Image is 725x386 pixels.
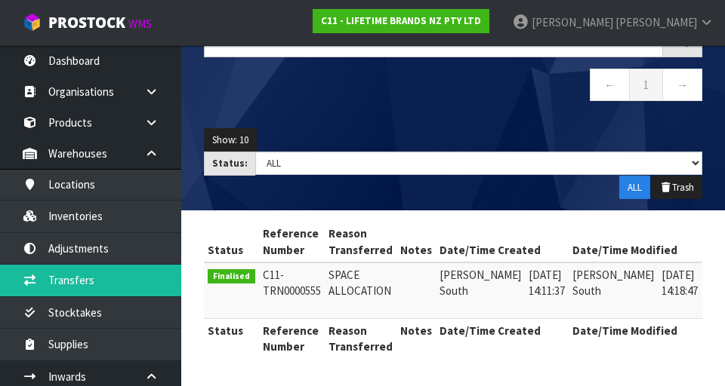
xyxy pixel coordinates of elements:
a: ← [590,69,630,101]
button: Trash [652,176,702,200]
th: Date/Time Modified [569,319,702,359]
th: Reference Number [259,222,325,262]
strong: C11 - LIFETIME BRANDS NZ PTY LTD [321,14,481,27]
td: [PERSON_NAME] South [436,262,525,319]
strong: Status: [212,157,248,170]
th: Date/Time Created [436,319,569,359]
th: Status [204,222,259,262]
th: Date/Time Modified [569,222,702,262]
a: 1 [629,69,663,101]
th: Date/Time Created [436,222,569,262]
th: Reference Number [259,319,325,359]
span: ProStock [48,13,125,32]
a: C11 - LIFETIME BRANDS NZ PTY LTD [313,9,489,33]
th: Reason Transferred [325,319,396,359]
td: [DATE] 14:11:37 [525,262,569,319]
span: [PERSON_NAME] [532,15,613,29]
th: Notes [396,319,436,359]
small: WMS [128,17,152,31]
span: Finalised [208,269,255,284]
button: ALL [619,176,650,200]
a: → [662,69,702,101]
th: Status [204,319,259,359]
span: [PERSON_NAME] [615,15,697,29]
button: Show: 10 [204,128,257,152]
td: SPACE ALLOCATION [325,262,396,319]
nav: Page navigation [204,69,702,106]
th: Notes [396,222,436,262]
td: [PERSON_NAME] South [569,262,658,319]
th: Reason Transferred [325,222,396,262]
td: C11-TRN0000555 [259,262,325,319]
img: cube-alt.png [23,13,42,32]
td: [DATE] 14:18:47 [658,262,702,319]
